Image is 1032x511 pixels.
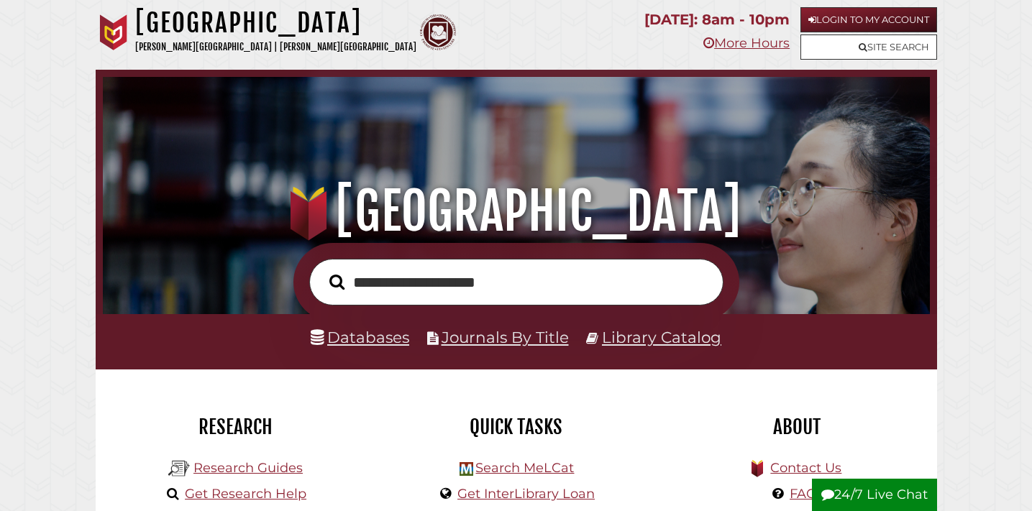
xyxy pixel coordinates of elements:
a: Login to My Account [800,7,937,32]
img: Hekman Library Logo [460,462,473,476]
h1: [GEOGRAPHIC_DATA] [135,7,416,39]
a: More Hours [703,35,790,51]
p: [DATE]: 8am - 10pm [644,7,790,32]
h2: Quick Tasks [387,415,646,439]
a: Databases [311,328,409,346]
a: Contact Us [770,460,841,476]
button: Search [322,270,352,294]
h2: About [667,415,926,439]
i: Search [329,274,344,290]
a: Get InterLibrary Loan [457,486,595,502]
a: FAQs [790,486,823,502]
h2: Research [106,415,365,439]
a: Research Guides [193,460,303,476]
h1: [GEOGRAPHIC_DATA] [118,180,914,243]
a: Site Search [800,34,937,60]
p: [PERSON_NAME][GEOGRAPHIC_DATA] | [PERSON_NAME][GEOGRAPHIC_DATA] [135,39,416,55]
img: Calvin University [96,14,132,50]
a: Journals By Title [442,328,569,346]
a: Get Research Help [185,486,306,502]
img: Calvin Theological Seminary [420,14,456,50]
a: Search MeLCat [475,460,574,476]
a: Library Catalog [602,328,721,346]
img: Hekman Library Logo [168,458,190,479]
